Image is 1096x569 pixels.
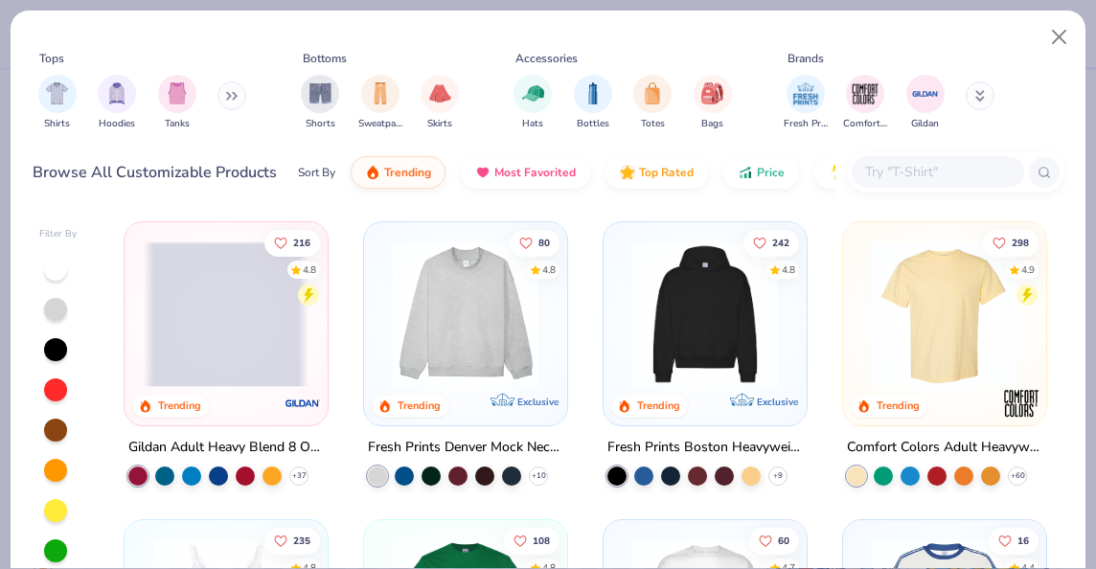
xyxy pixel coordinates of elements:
[303,50,347,67] div: Bottoms
[306,117,335,131] span: Shorts
[494,165,576,180] span: Most Favorited
[787,241,951,387] img: d4a37e75-5f2b-4aef-9a6e-23330c63bbc0
[843,75,887,131] div: filter for Comfort Colors
[782,262,795,277] div: 4.8
[98,75,136,131] div: filter for Hoodies
[301,75,339,131] button: filter button
[757,165,785,180] span: Price
[784,75,828,131] div: filter for Fresh Prints
[514,75,552,131] button: filter button
[368,436,563,460] div: Fresh Prints Denver Mock Neck Heavyweight Sweatshirt
[757,396,798,408] span: Exclusive
[284,384,322,422] img: Gildan logo
[574,75,612,131] div: filter for Bottles
[788,50,824,67] div: Brands
[98,75,136,131] button: filter button
[421,75,459,131] button: filter button
[1021,262,1035,277] div: 4.9
[514,75,552,131] div: filter for Hats
[642,82,663,104] img: Totes Image
[384,165,431,180] span: Trending
[582,82,604,104] img: Bottles Image
[522,117,543,131] span: Hats
[46,82,68,104] img: Shirts Image
[989,527,1039,554] button: Like
[1012,238,1029,247] span: 298
[39,50,64,67] div: Tops
[106,82,127,104] img: Hoodies Image
[429,82,451,104] img: Skirts Image
[633,75,672,131] div: filter for Totes
[641,117,665,131] span: Totes
[773,470,783,482] span: + 9
[548,241,713,387] img: a90f7c54-8796-4cb2-9d6e-4e9644cfe0fe
[863,161,1011,183] input: Try "T-Shirt"
[1010,470,1024,482] span: + 60
[620,165,635,180] img: TopRated.gif
[128,436,324,460] div: Gildan Adult Heavy Blend 8 Oz. 50/50 Hooded Sweatshirt
[158,75,196,131] div: filter for Tanks
[605,156,708,189] button: Top Rated
[1017,535,1029,545] span: 16
[538,238,550,247] span: 80
[265,527,321,554] button: Like
[701,82,722,104] img: Bags Image
[427,117,452,131] span: Skirts
[294,238,311,247] span: 216
[38,75,77,131] div: filter for Shirts
[772,238,789,247] span: 242
[383,241,548,387] img: f5d85501-0dbb-4ee4-b115-c08fa3845d83
[165,117,190,131] span: Tanks
[522,82,544,104] img: Hats Image
[778,535,789,545] span: 60
[370,82,391,104] img: Sweatpants Image
[294,535,311,545] span: 235
[784,75,828,131] button: filter button
[694,75,732,131] button: filter button
[911,117,939,131] span: Gildan
[167,82,188,104] img: Tanks Image
[577,117,609,131] span: Bottles
[843,75,887,131] button: filter button
[1041,19,1078,56] button: Close
[532,470,546,482] span: + 10
[421,75,459,131] div: filter for Skirts
[851,80,879,108] img: Comfort Colors Image
[292,470,307,482] span: + 37
[906,75,945,131] button: filter button
[517,396,559,408] span: Exclusive
[911,80,940,108] img: Gildan Image
[309,82,331,104] img: Shorts Image
[39,227,78,241] div: Filter By
[504,527,559,554] button: Like
[351,156,445,189] button: Trending
[265,229,321,256] button: Like
[623,241,788,387] img: 91acfc32-fd48-4d6b-bdad-a4c1a30ac3fc
[358,117,402,131] span: Sweatpants
[358,75,402,131] button: filter button
[847,436,1042,460] div: Comfort Colors Adult Heavyweight T-Shirt
[461,156,590,189] button: Most Favorited
[723,156,799,189] button: Price
[38,75,77,131] button: filter button
[743,229,799,256] button: Like
[475,165,491,180] img: most_fav.gif
[533,535,550,545] span: 108
[633,75,672,131] button: filter button
[304,262,317,277] div: 4.8
[843,117,887,131] span: Comfort Colors
[1001,384,1039,422] img: Comfort Colors logo
[358,75,402,131] div: filter for Sweatpants
[784,117,828,131] span: Fresh Prints
[749,527,799,554] button: Like
[983,229,1039,256] button: Like
[829,165,844,180] img: flash.gif
[44,117,70,131] span: Shirts
[510,229,559,256] button: Like
[574,75,612,131] button: filter button
[639,165,694,180] span: Top Rated
[791,80,820,108] img: Fresh Prints Image
[515,50,578,67] div: Accessories
[99,117,135,131] span: Hoodies
[906,75,945,131] div: filter for Gildan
